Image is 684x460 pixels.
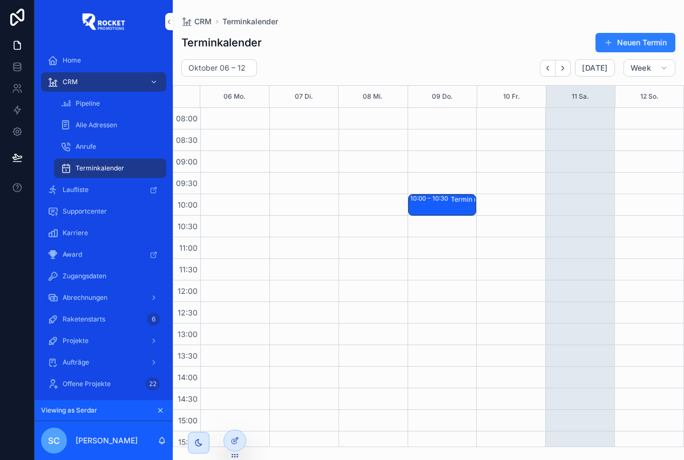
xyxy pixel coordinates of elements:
[631,63,651,73] span: Week
[556,60,571,77] button: Next
[76,164,124,173] span: Terminkalender
[41,374,166,394] a: Offene Projekte22
[224,86,246,107] button: 06 Mo.
[41,223,166,243] a: Karriere
[451,195,484,204] div: Termin mit
[640,86,659,107] button: 12 So.
[503,86,520,107] button: 10 Fr.
[540,60,556,77] button: Back
[295,86,313,107] button: 07 Di.
[624,59,675,77] button: Week
[48,434,60,447] span: SC
[572,86,589,107] button: 11 Sa.
[54,115,166,135] a: Alle Adressen
[173,135,200,145] span: 08:30
[41,288,166,307] a: Abrechnungen
[175,308,200,317] span: 12:30
[41,310,166,329] a: Raketenstarts6
[582,63,607,73] span: [DATE]
[54,137,166,156] a: Anrufe
[177,243,200,252] span: 11:00
[63,78,78,86] span: CRM
[41,406,97,415] span: Viewing as Serdar
[76,121,117,129] span: Alle Adressen
[63,56,81,65] span: Home
[63,380,111,388] span: Offene Projekte
[595,33,675,52] button: Neuen Termin
[41,266,166,286] a: Zugangsdaten
[82,13,125,30] img: App logo
[63,186,89,194] span: Laufliste
[63,293,107,302] span: Abrechnungen
[63,337,89,345] span: Projekte
[41,72,166,92] a: CRM
[41,245,166,264] a: Award
[41,180,166,200] a: Laufliste
[222,16,278,27] a: Terminkalender
[194,16,212,27] span: CRM
[76,142,96,151] span: Anrufe
[175,437,200,447] span: 15:30
[409,195,476,215] div: 10:00 – 10:30Termin mit
[432,86,453,107] button: 09 Do.
[173,178,200,188] span: 09:30
[175,394,200,403] span: 14:30
[54,94,166,113] a: Pipeline
[363,86,383,107] button: 08 Mi.
[63,272,106,280] span: Zugangsdaten
[410,194,451,203] div: 10:00 – 10:30
[177,265,200,274] span: 11:30
[175,351,200,360] span: 13:30
[63,229,88,237] span: Karriere
[181,16,212,27] a: CRM
[175,329,200,339] span: 13:00
[175,222,200,231] span: 10:30
[41,353,166,372] a: Aufträge
[181,35,262,50] h1: Terminkalender
[41,51,166,70] a: Home
[63,250,82,259] span: Award
[76,99,100,108] span: Pipeline
[63,358,89,367] span: Aufträge
[147,313,160,326] div: 6
[173,157,200,166] span: 09:00
[175,200,200,209] span: 10:00
[173,114,200,123] span: 08:00
[41,202,166,221] a: Supportcenter
[188,63,246,73] h2: Oktober 06 – 12
[175,286,200,296] span: 12:00
[175,416,200,425] span: 15:00
[76,435,138,446] p: [PERSON_NAME]
[35,43,173,400] div: scrollable content
[146,377,160,390] div: 22
[63,207,107,216] span: Supportcenter
[175,373,200,382] span: 14:00
[575,59,614,77] button: [DATE]
[63,315,105,324] span: Raketenstarts
[41,331,166,351] a: Projekte
[54,159,166,178] a: Terminkalender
